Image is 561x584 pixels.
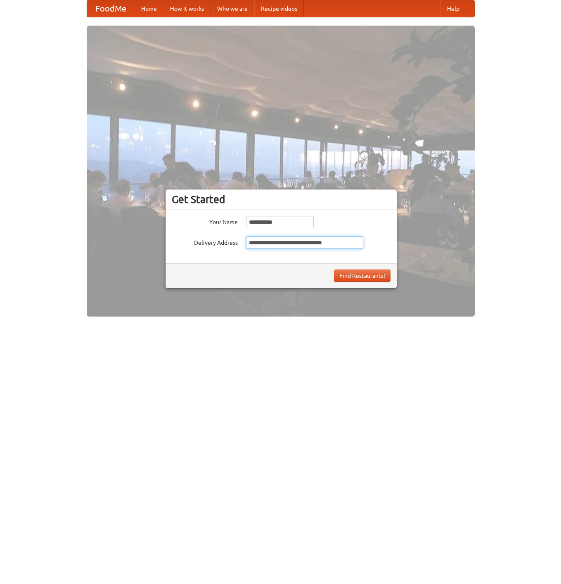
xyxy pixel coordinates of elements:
a: How it works [163,0,211,17]
label: Your Name [172,216,238,226]
a: Recipe videos [254,0,304,17]
h3: Get Started [172,193,391,206]
a: FoodMe [87,0,135,17]
button: Find Restaurants! [334,270,391,282]
label: Delivery Address [172,236,238,247]
a: Who we are [211,0,254,17]
a: Home [135,0,163,17]
a: Help [440,0,466,17]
